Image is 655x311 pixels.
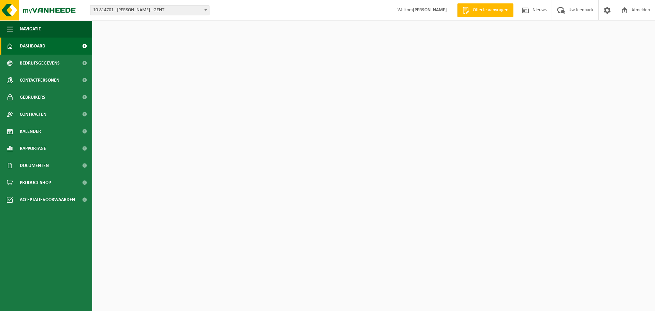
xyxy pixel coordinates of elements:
span: Dashboard [20,38,45,55]
span: Bedrijfsgegevens [20,55,60,72]
span: Rapportage [20,140,46,157]
span: 10-814701 - JACOBS LUCAS - GENT [90,5,209,15]
span: Navigatie [20,20,41,38]
span: Contracten [20,106,46,123]
strong: [PERSON_NAME] [413,8,447,13]
span: Product Shop [20,174,51,191]
span: Contactpersonen [20,72,59,89]
span: Gebruikers [20,89,45,106]
a: Offerte aanvragen [457,3,513,17]
span: Acceptatievoorwaarden [20,191,75,208]
span: Offerte aanvragen [471,7,510,14]
span: Kalender [20,123,41,140]
span: Documenten [20,157,49,174]
span: 10-814701 - JACOBS LUCAS - GENT [90,5,209,15]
